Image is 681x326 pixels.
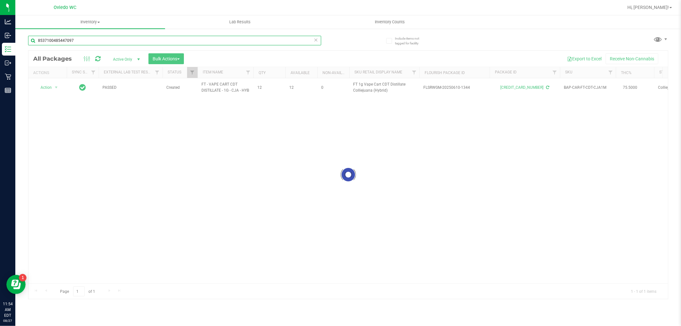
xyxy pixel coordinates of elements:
span: Inventory [15,19,165,25]
span: Hi, [PERSON_NAME]! [627,5,669,10]
span: Oviedo WC [54,5,77,10]
p: 08/27 [3,318,12,323]
iframe: Resource center unread badge [19,274,26,282]
a: Inventory Counts [315,15,465,29]
span: Include items not tagged for facility [395,36,427,46]
a: Lab Results [165,15,315,29]
span: Clear [314,36,318,44]
input: Search Package ID, Item Name, SKU, Lot or Part Number... [28,36,321,45]
inline-svg: Inbound [5,32,11,39]
span: Inventory Counts [366,19,413,25]
p: 11:54 AM EDT [3,301,12,318]
span: Lab Results [221,19,259,25]
inline-svg: Reports [5,87,11,94]
inline-svg: Inventory [5,46,11,52]
inline-svg: Analytics [5,19,11,25]
a: Inventory [15,15,165,29]
inline-svg: Retail [5,73,11,80]
iframe: Resource center [6,275,26,294]
inline-svg: Outbound [5,60,11,66]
